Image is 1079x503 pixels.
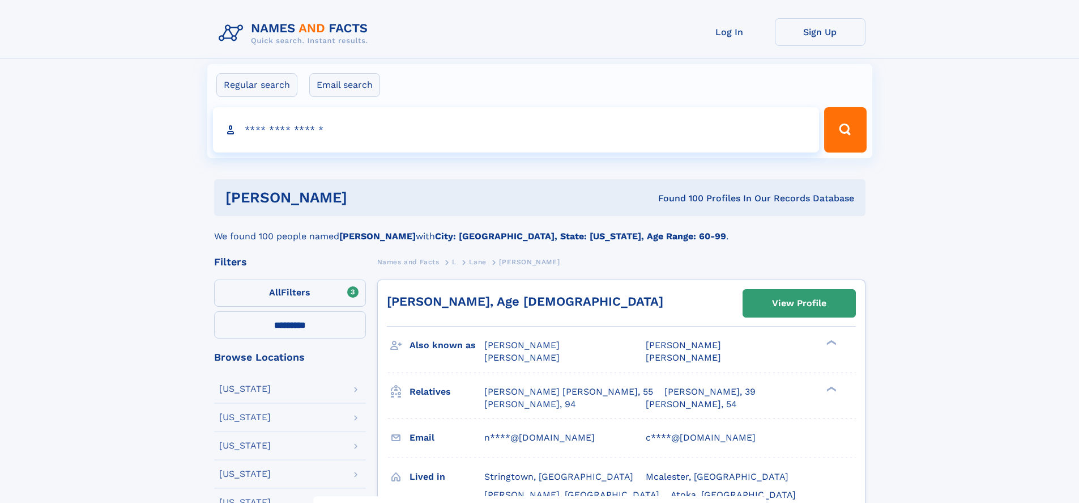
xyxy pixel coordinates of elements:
[452,258,457,266] span: L
[219,413,271,422] div: [US_STATE]
[469,255,486,269] a: Lane
[484,398,576,411] a: [PERSON_NAME], 94
[484,471,633,482] span: Stringtown, [GEOGRAPHIC_DATA]
[484,352,560,363] span: [PERSON_NAME]
[387,294,663,308] a: [PERSON_NAME], Age [DEMOGRAPHIC_DATA]
[664,386,756,398] a: [PERSON_NAME], 39
[824,107,866,153] button: Search Button
[824,385,837,392] div: ❯
[225,191,503,205] h1: [PERSON_NAME]
[484,489,659,500] span: [PERSON_NAME], [GEOGRAPHIC_DATA]
[214,352,366,362] div: Browse Locations
[214,216,865,243] div: We found 100 people named with .
[214,257,366,267] div: Filters
[213,107,820,153] input: search input
[309,73,380,97] label: Email search
[452,255,457,269] a: L
[824,339,837,346] div: ❯
[214,18,377,49] img: Logo Names and Facts
[772,290,826,316] div: View Profile
[410,428,484,447] h3: Email
[502,192,854,205] div: Found 100 Profiles In Our Records Database
[410,336,484,355] h3: Also known as
[775,18,865,46] a: Sign Up
[671,489,796,500] span: Atoka, [GEOGRAPHIC_DATA]
[410,382,484,401] h3: Relatives
[269,287,281,298] span: All
[646,340,721,350] span: [PERSON_NAME]
[646,352,721,363] span: [PERSON_NAME]
[469,258,486,266] span: Lane
[435,231,726,242] b: City: [GEOGRAPHIC_DATA], State: [US_STATE], Age Range: 60-99
[410,467,484,487] h3: Lived in
[216,73,297,97] label: Regular search
[219,441,271,450] div: [US_STATE]
[684,18,775,46] a: Log In
[484,340,560,350] span: [PERSON_NAME]
[646,398,737,411] a: [PERSON_NAME], 54
[219,470,271,479] div: [US_STATE]
[499,258,560,266] span: [PERSON_NAME]
[214,280,366,307] label: Filters
[377,255,440,269] a: Names and Facts
[339,231,416,242] b: [PERSON_NAME]
[743,290,855,317] a: View Profile
[484,386,653,398] a: [PERSON_NAME] [PERSON_NAME], 55
[219,384,271,394] div: [US_STATE]
[646,471,788,482] span: Mcalester, [GEOGRAPHIC_DATA]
